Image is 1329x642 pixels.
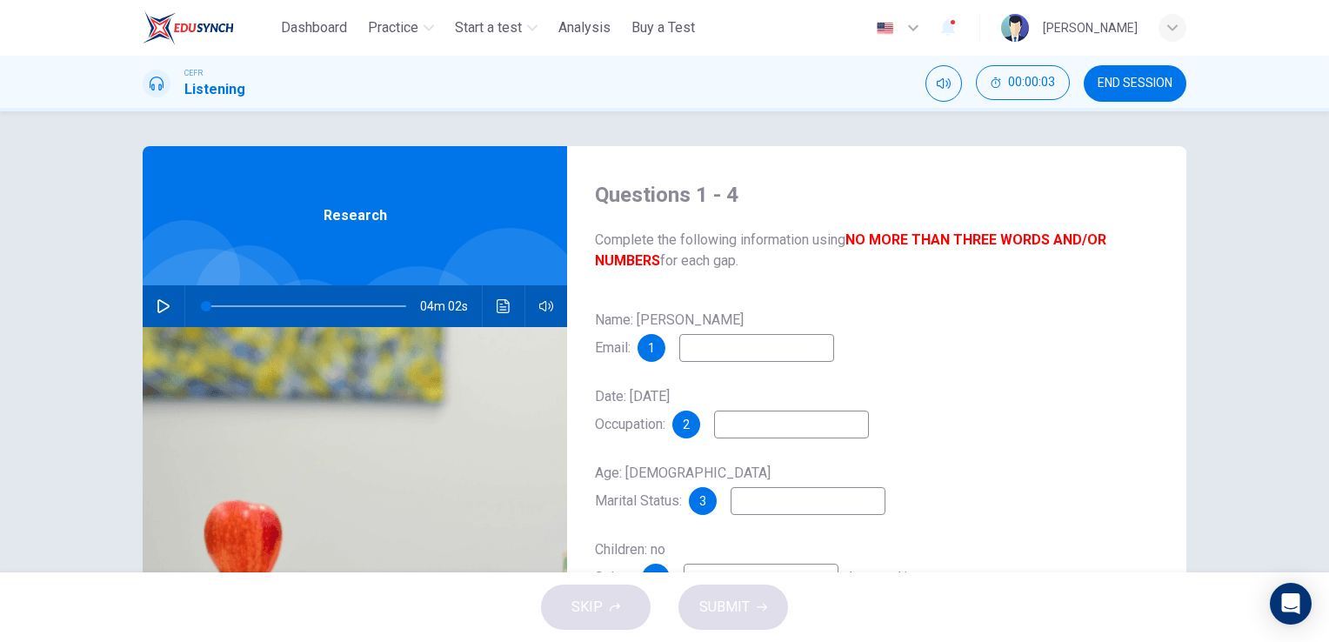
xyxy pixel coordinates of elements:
button: Dashboard [274,12,354,43]
h1: Listening [184,79,245,100]
div: Mute [925,65,962,102]
button: Analysis [551,12,618,43]
img: ELTC logo [143,10,234,45]
span: Buy a Test [631,17,695,38]
span: Date: [DATE] Occupation: [595,388,670,432]
span: thousand/year [845,569,933,585]
button: END SESSION [1084,65,1186,102]
img: en [874,22,896,35]
button: Start a test [448,12,544,43]
span: 4 [652,572,659,584]
div: [PERSON_NAME] [1043,17,1138,38]
span: Name: [PERSON_NAME] Email: [595,311,744,356]
span: Start a test [455,17,522,38]
span: 2 [683,418,690,431]
button: Click to see the audio transcription [490,285,518,327]
b: NO MORE THAN THREE WORDS AND/OR NUMBERS [595,231,1106,269]
span: Analysis [558,17,611,38]
div: Open Intercom Messenger [1270,583,1312,625]
button: 00:00:03 [976,65,1070,100]
span: 00:00:03 [1008,76,1055,90]
span: 3 [699,495,706,507]
span: Research [324,205,387,226]
button: Buy a Test [624,12,702,43]
span: Dashboard [281,17,347,38]
span: Children: no Salary: [595,541,665,585]
h4: Questions 1 - 4 [595,181,1159,209]
span: CEFR [184,67,203,79]
span: Practice [368,17,418,38]
button: Practice [361,12,441,43]
a: ELTC logo [143,10,274,45]
div: Hide [976,65,1070,102]
img: Profile picture [1001,14,1029,42]
span: Age: [DEMOGRAPHIC_DATA] Marital Status: [595,465,771,509]
span: 1 [648,342,655,354]
span: END SESSION [1098,77,1172,90]
span: Complete the following information using for each gap. [595,230,1159,271]
span: 04m 02s [420,285,482,327]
